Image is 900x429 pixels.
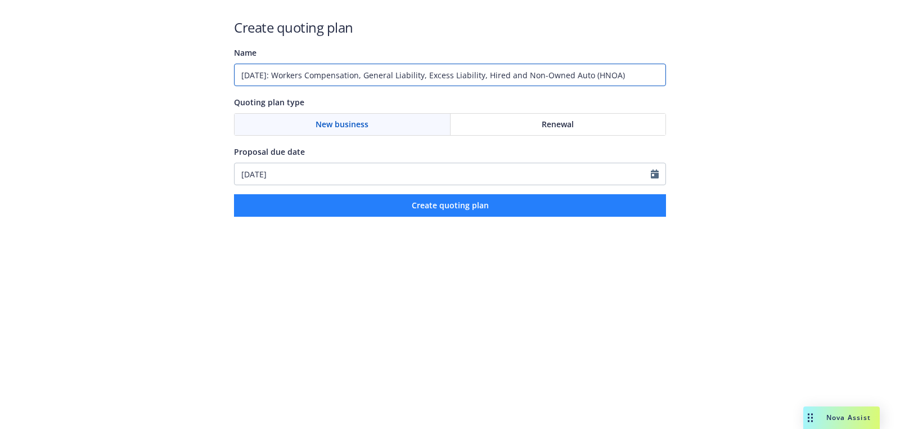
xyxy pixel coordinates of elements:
span: New business [316,118,368,130]
span: Renewal [542,118,574,130]
span: Nova Assist [826,413,871,422]
span: Create quoting plan [412,200,489,211]
svg: Calendar [651,169,659,178]
button: Create quoting plan [234,194,666,217]
input: MM/DD/YYYY [235,163,651,185]
div: Drag to move [803,406,817,429]
button: Nova Assist [803,406,880,429]
span: Proposal due date [234,146,305,157]
span: Name [234,47,256,58]
h1: Create quoting plan [234,18,666,37]
span: Quoting plan type [234,97,304,108]
input: Quoting plan name [234,64,666,86]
